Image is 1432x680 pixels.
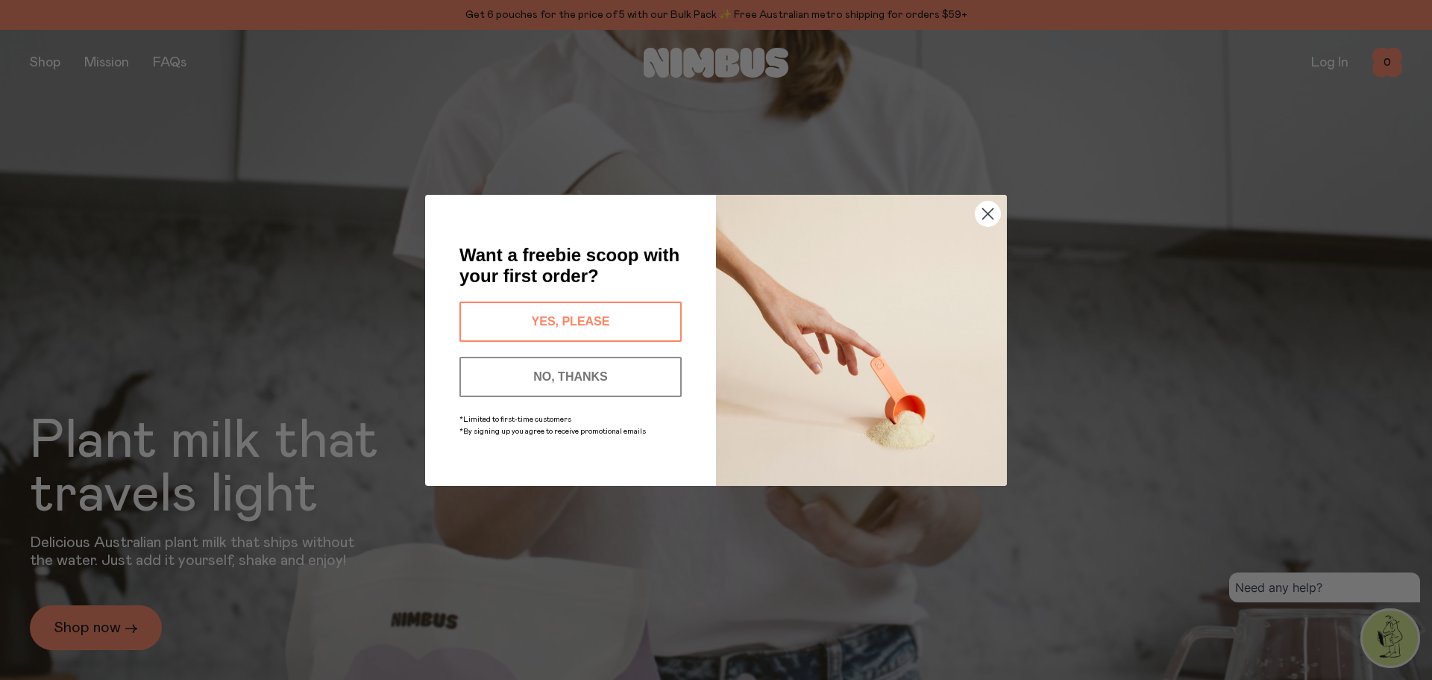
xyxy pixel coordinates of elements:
button: Close dialog [975,201,1001,227]
span: Want a freebie scoop with your first order? [459,245,679,286]
button: YES, PLEASE [459,302,682,342]
span: *By signing up you agree to receive promotional emails [459,428,646,435]
button: NO, THANKS [459,357,682,397]
span: *Limited to first-time customers [459,416,571,423]
img: c0d45117-8e62-4a02-9742-374a5db49d45.jpeg [716,195,1007,486]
